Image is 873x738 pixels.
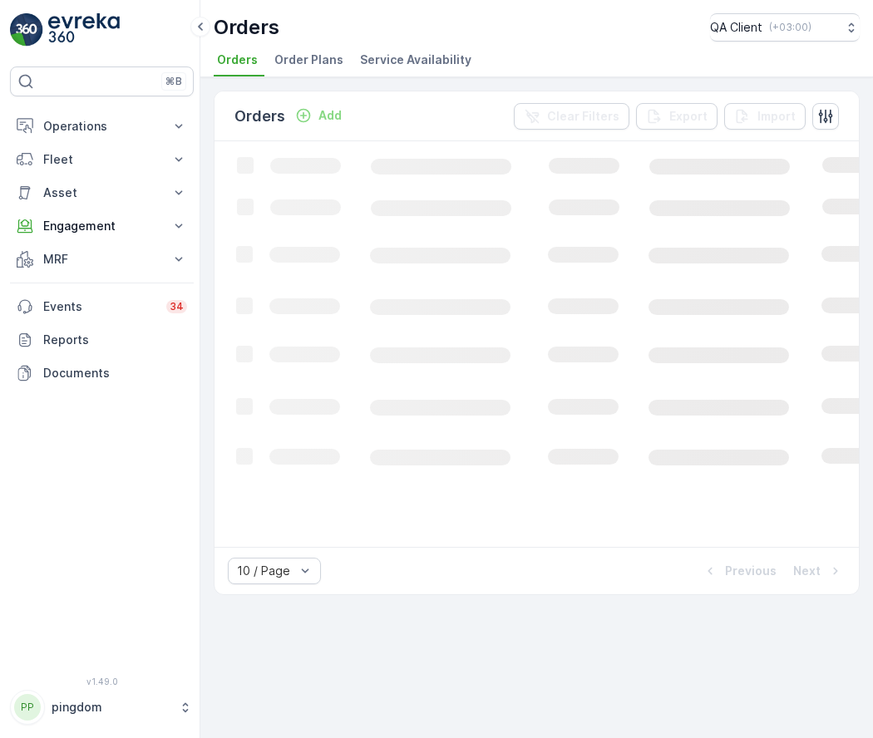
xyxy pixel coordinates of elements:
span: Order Plans [274,52,343,68]
p: QA Client [710,19,762,36]
span: Service Availability [360,52,471,68]
span: v 1.49.0 [10,676,194,686]
p: Add [318,107,342,124]
button: Next [792,561,846,581]
button: Export [636,103,718,130]
img: logo_light-DOdMpM7g.png [48,13,120,47]
p: MRF [43,251,160,268]
p: Clear Filters [547,108,619,125]
button: MRF [10,243,194,276]
span: Orders [217,52,258,68]
a: Events34 [10,290,194,323]
p: Events [43,298,156,315]
p: 34 [170,300,184,313]
p: Fleet [43,151,160,168]
img: logo [10,13,43,47]
p: Export [669,108,708,125]
button: QA Client(+03:00) [710,13,860,42]
p: ⌘B [165,75,182,88]
p: Asset [43,184,160,201]
button: Fleet [10,143,194,176]
a: Reports [10,323,194,357]
button: Asset [10,176,194,209]
a: Documents [10,357,194,390]
button: Operations [10,110,194,143]
button: Engagement [10,209,194,243]
button: PPpingdom [10,690,194,725]
p: pingdom [52,699,170,716]
button: Clear Filters [514,103,629,130]
p: Orders [214,14,279,41]
div: PP [14,694,41,721]
p: ( +03:00 ) [769,21,811,34]
p: Operations [43,118,160,135]
p: Reports [43,332,187,348]
p: Documents [43,365,187,381]
button: Previous [700,561,778,581]
p: Import [757,108,796,125]
p: Orders [234,105,285,128]
p: Next [793,563,821,579]
button: Add [289,106,348,125]
button: Import [724,103,806,130]
p: Engagement [43,218,160,234]
p: Previous [725,563,777,579]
